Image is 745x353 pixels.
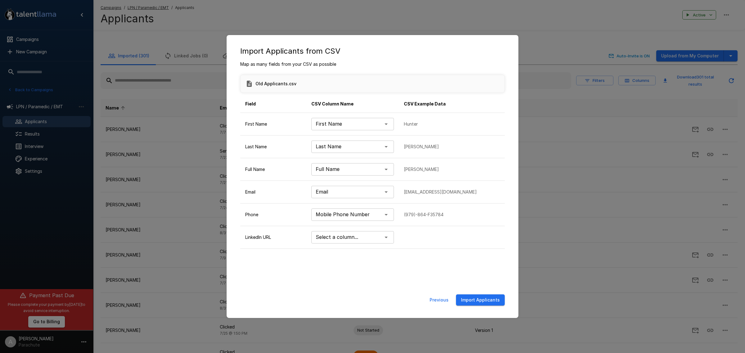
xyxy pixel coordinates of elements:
p: LinkedIn URL [245,234,301,240]
div: Select a column... [311,231,394,244]
div: Last Name [311,141,394,153]
button: Previous [427,294,451,306]
div: Email [311,186,394,198]
p: Last Name [245,144,301,150]
div: Mobile Phone Number [311,208,394,221]
div: First Name [311,118,394,130]
p: Old Applicants.csv [255,81,296,87]
p: [PERSON_NAME] [404,144,500,150]
p: Hunter [404,121,500,127]
div: Full Name [311,163,394,176]
p: First Name [245,121,301,127]
th: Field [240,95,306,113]
p: (979)-864-F35784 [404,212,500,218]
p: Email [245,189,301,195]
p: [PERSON_NAME] [404,166,500,172]
th: CSV Example Data [399,95,505,113]
p: Map as many fields from your CSV as possible [240,61,505,67]
button: Import Applicants [456,294,505,306]
p: Full Name [245,166,301,172]
p: Phone [245,212,301,218]
h2: Import Applicants from CSV [233,41,512,61]
p: [EMAIL_ADDRESS][DOMAIN_NAME] [404,189,500,195]
th: CSV Column Name [306,95,399,113]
